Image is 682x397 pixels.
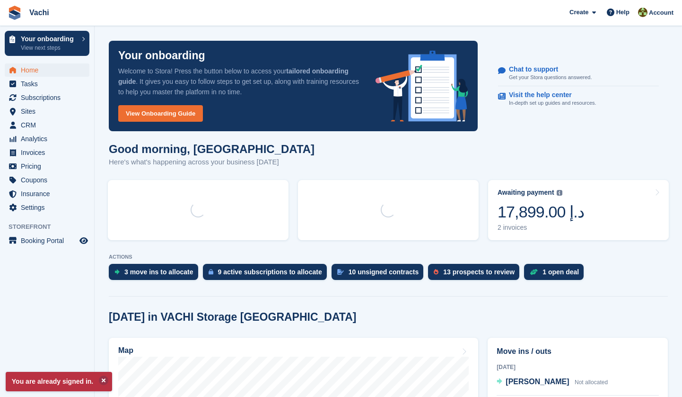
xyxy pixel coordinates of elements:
[498,189,554,197] div: Awaiting payment
[509,99,596,107] p: In-depth set up guides and resources.
[118,346,133,355] h2: Map
[8,6,22,20] img: stora-icon-8386f47178a22dfd0bd8f6a31ec36ba5ce8667c1dd55bd0f319d3a0aa187defe.svg
[21,173,78,187] span: Coupons
[109,254,668,260] p: ACTIONS
[21,105,78,118] span: Sites
[542,268,579,276] div: 1 open deal
[530,269,538,275] img: deal-1b604bf984904fb50ccaf53a9ad4b4a5d6e5aea283cecdc64d6e3604feb123c2.svg
[218,268,322,276] div: 9 active subscriptions to allocate
[337,269,344,275] img: contract_signature_icon-13c848040528278c33f63329250d36e43548de30e8caae1d1a13099fd9432cc5.svg
[109,264,203,285] a: 3 move ins to allocate
[575,379,608,386] span: Not allocated
[349,268,419,276] div: 10 unsigned contracts
[498,224,584,232] div: 2 invoices
[21,91,78,104] span: Subscriptions
[109,157,315,168] p: Here's what's happening across your business [DATE]
[332,264,428,285] a: 10 unsigned contracts
[21,187,78,200] span: Insurance
[21,160,78,173] span: Pricing
[6,372,112,391] p: You are already signed in.
[21,77,78,90] span: Tasks
[428,264,524,285] a: 13 prospects to review
[376,51,468,122] img: onboarding-info-6c161a55d2c0e0a8cae90662b2fe09162a5109e8cc188191df67fb4f79e88e88.svg
[21,132,78,145] span: Analytics
[638,8,647,17] img: Anete Gre
[509,65,584,73] p: Chat to support
[5,187,89,200] a: menu
[109,143,315,155] h1: Good morning, [GEOGRAPHIC_DATA]
[498,86,659,112] a: Visit the help center In-depth set up guides and resources.
[488,180,669,240] a: Awaiting payment 17,899.00 د.إ 2 invoices
[498,61,659,87] a: Chat to support Get your Stora questions answered.
[5,91,89,104] a: menu
[21,234,78,247] span: Booking Portal
[203,264,332,285] a: 9 active subscriptions to allocate
[497,346,659,357] h2: Move ins / outs
[5,173,89,187] a: menu
[118,66,360,97] p: Welcome to Stora! Press the button below to access your . It gives you easy to follow steps to ge...
[5,105,89,118] a: menu
[5,77,89,90] a: menu
[506,378,569,386] span: [PERSON_NAME]
[9,222,94,232] span: Storefront
[524,264,588,285] a: 1 open deal
[5,31,89,56] a: Your onboarding View next steps
[118,50,205,61] p: Your onboarding
[21,118,78,132] span: CRM
[5,160,89,173] a: menu
[78,235,89,246] a: Preview store
[497,363,659,371] div: [DATE]
[443,268,515,276] div: 13 prospects to review
[557,190,562,196] img: icon-info-grey-7440780725fd019a000dd9b08b2336e03edf1995a4989e88bcd33f0948082b44.svg
[569,8,588,17] span: Create
[5,132,89,145] a: menu
[5,146,89,159] a: menu
[649,8,673,18] span: Account
[21,146,78,159] span: Invoices
[497,376,608,388] a: [PERSON_NAME] Not allocated
[109,311,356,324] h2: [DATE] in VACHI Storage [GEOGRAPHIC_DATA]
[114,269,120,275] img: move_ins_to_allocate_icon-fdf77a2bb77ea45bf5b3d319d69a93e2d87916cf1d5bf7949dd705db3b84f3ca.svg
[26,5,53,20] a: Vachi
[118,105,203,122] a: View Onboarding Guide
[616,8,630,17] span: Help
[5,234,89,247] a: menu
[5,63,89,77] a: menu
[124,268,193,276] div: 3 move ins to allocate
[509,73,592,81] p: Get your Stora questions answered.
[21,44,77,52] p: View next steps
[434,269,438,275] img: prospect-51fa495bee0391a8d652442698ab0144808aea92771e9ea1ae160a38d050c398.svg
[209,269,213,275] img: active_subscription_to_allocate_icon-d502201f5373d7db506a760aba3b589e785aa758c864c3986d89f69b8ff3...
[509,91,589,99] p: Visit the help center
[21,36,77,42] p: Your onboarding
[21,63,78,77] span: Home
[5,118,89,132] a: menu
[498,202,584,222] div: 17,899.00 د.إ
[21,201,78,214] span: Settings
[5,201,89,214] a: menu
